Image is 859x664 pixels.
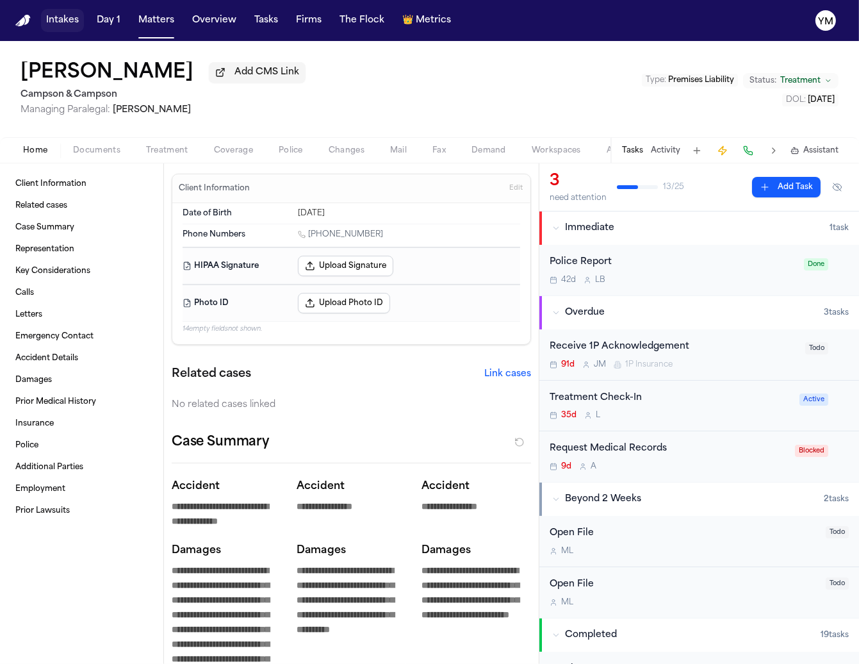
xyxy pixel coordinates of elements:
[539,618,859,652] button: Completed19tasks
[10,261,153,281] a: Key Considerations
[550,391,792,406] div: Treatment Check-In
[279,145,303,156] span: Police
[421,479,531,494] p: Accident
[10,326,153,347] a: Emergency Contact
[397,9,456,32] a: crownMetrics
[41,9,84,32] button: Intakes
[133,9,179,32] button: Matters
[298,229,383,240] a: Call 1 (646) 510-1857
[10,304,153,325] a: Letters
[824,494,849,504] span: 2 task s
[183,293,290,313] dt: Photo ID
[20,105,110,115] span: Managing Paralegal:
[539,381,859,432] div: Open task: Treatment Check-In
[113,105,191,115] span: [PERSON_NAME]
[187,9,241,32] button: Overview
[795,445,828,457] span: Blocked
[805,342,828,354] span: Todo
[329,145,364,156] span: Changes
[550,340,798,354] div: Receive 1P Acknowledgement
[15,15,31,27] img: Finch Logo
[10,195,153,216] a: Related cases
[15,15,31,27] a: Home
[10,501,153,521] a: Prior Lawsuits
[821,630,849,640] span: 19 task s
[565,493,641,506] span: Beyond 2 Weeks
[172,432,269,452] h2: Case Summary
[334,9,389,32] button: The Flock
[214,145,253,156] span: Coverage
[804,258,828,270] span: Done
[688,142,706,160] button: Add Task
[550,442,787,456] div: Request Medical Records
[172,399,531,411] div: No related cases linked
[20,62,193,85] button: Edit matter name
[790,145,839,156] button: Assistant
[668,76,734,84] span: Premises Liability
[10,239,153,260] a: Representation
[651,145,680,156] button: Activity
[550,193,607,203] div: need attention
[622,145,643,156] button: Tasks
[752,177,821,197] button: Add Task
[10,457,153,477] a: Additional Parties
[183,256,290,276] dt: HIPAA Signature
[505,178,527,199] button: Edit
[565,222,614,235] span: Immediate
[172,543,281,558] p: Damages
[10,413,153,434] a: Insurance
[484,368,531,381] button: Link cases
[561,275,576,285] span: 42d
[539,329,859,381] div: Open task: Receive 1P Acknowledgement
[803,145,839,156] span: Assistant
[509,184,523,193] span: Edit
[565,306,605,319] span: Overdue
[298,256,393,276] button: Upload Signature
[10,348,153,369] a: Accident Details
[10,283,153,303] a: Calls
[594,360,606,370] span: J M
[782,94,839,106] button: Edit DOL: 2025-05-19
[20,87,306,103] h2: Campson & Campson
[390,145,407,156] span: Mail
[539,245,859,295] div: Open task: Police Report
[421,543,531,558] p: Damages
[739,142,757,160] button: Make a Call
[743,73,839,88] button: Change status from Treatment
[780,76,821,86] span: Treatment
[183,324,520,334] p: 14 empty fields not shown.
[826,177,849,197] button: Hide completed tasks (⌘⇧H)
[10,370,153,390] a: Damages
[183,208,290,219] dt: Date of Birth
[550,171,607,192] div: 3
[625,360,673,370] span: 1P Insurance
[539,212,859,245] button: Immediate1task
[786,96,806,104] span: DOL :
[183,229,245,240] span: Phone Numbers
[73,145,120,156] span: Documents
[176,183,252,194] h3: Client Information
[10,435,153,456] a: Police
[550,577,818,592] div: Open File
[291,9,327,32] a: Firms
[826,526,849,538] span: Todo
[826,577,849,590] span: Todo
[432,145,446,156] span: Fax
[596,410,600,420] span: L
[92,9,126,32] a: Day 1
[298,293,390,313] button: Upload Photo ID
[10,217,153,238] a: Case Summary
[799,394,828,406] span: Active
[642,74,738,87] button: Edit Type: Premises Liability
[646,76,666,84] span: Type :
[297,543,406,558] p: Damages
[146,145,188,156] span: Treatment
[471,145,506,156] span: Demand
[561,360,575,370] span: 91d
[595,275,605,285] span: L B
[249,9,283,32] button: Tasks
